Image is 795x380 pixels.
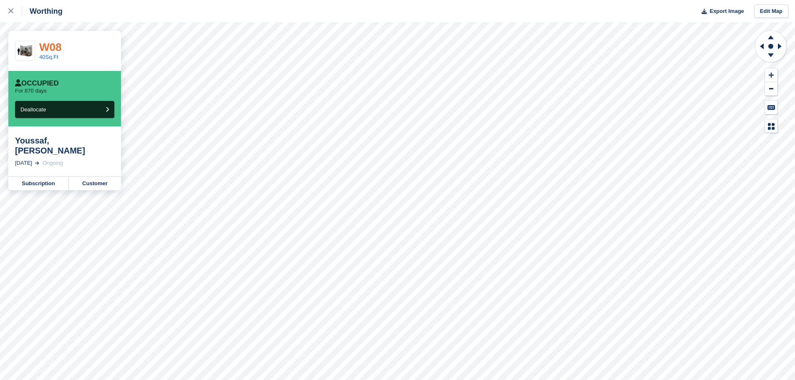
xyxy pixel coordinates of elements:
a: Subscription [8,177,69,190]
img: 40-sqft-unit.jpg [15,44,35,58]
a: Customer [69,177,121,190]
button: Export Image [697,5,744,18]
a: Edit Map [754,5,788,18]
button: Deallocate [15,101,114,118]
button: Keyboard Shortcuts [765,101,777,114]
div: Youssaf, [PERSON_NAME] [15,136,114,156]
a: 40Sq.Ft [39,54,58,60]
div: [DATE] [15,159,32,167]
div: Occupied [15,79,59,88]
div: Worthing [22,6,63,16]
div: Ongoing [43,159,63,167]
button: Zoom Out [765,82,777,96]
span: Export Image [709,7,744,15]
span: Deallocate [20,106,46,113]
a: W08 [39,41,61,53]
img: arrow-right-light-icn-cde0832a797a2874e46488d9cf13f60e5c3a73dbe684e267c42b8395dfbc2abf.svg [35,161,39,165]
p: For 870 days [15,88,47,94]
button: Zoom In [765,68,777,82]
button: Map Legend [765,119,777,133]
